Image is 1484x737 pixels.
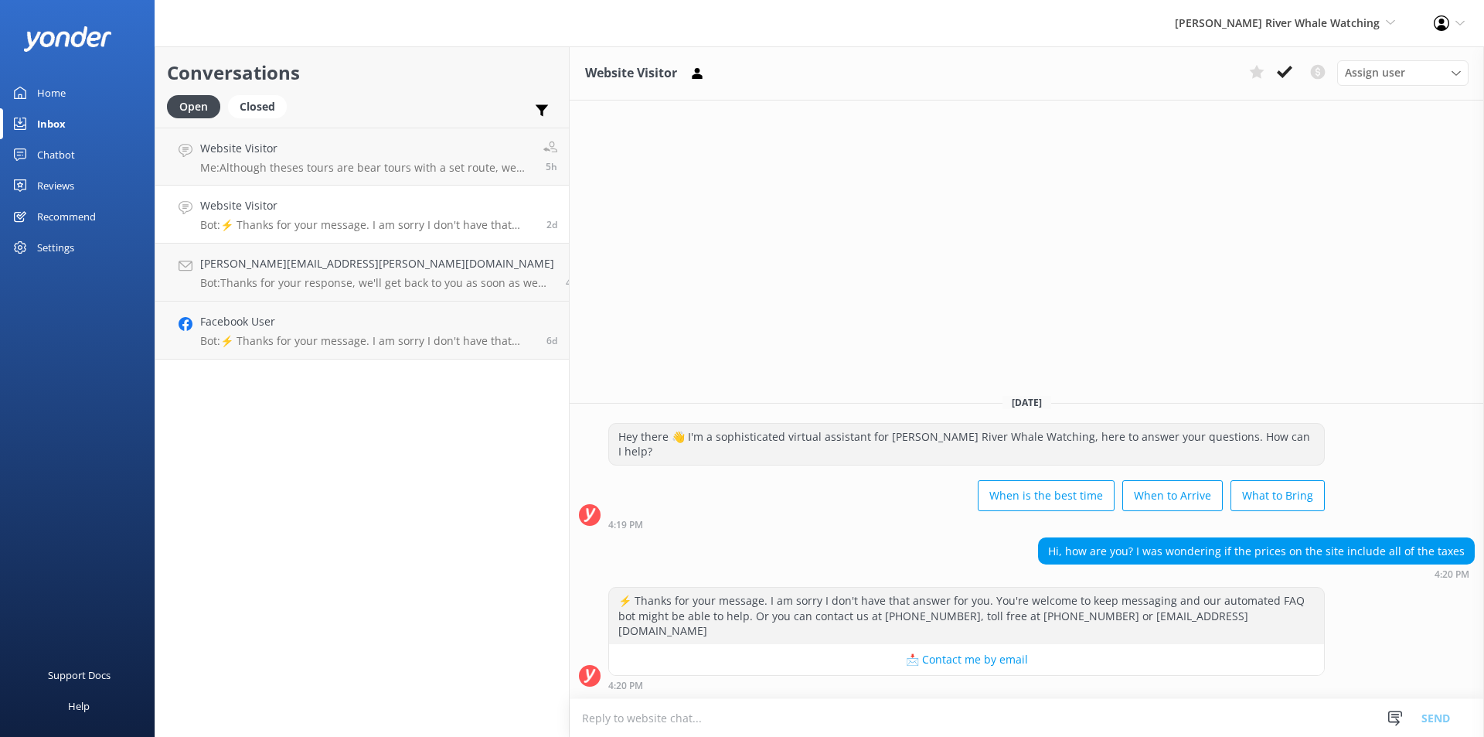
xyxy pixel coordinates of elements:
div: Closed [228,95,287,118]
h4: Website Visitor [200,140,532,157]
strong: 4:20 PM [608,681,643,691]
div: Oct 11 2025 04:19pm (UTC -07:00) America/Tijuana [608,519,1325,530]
div: Help [68,691,90,722]
span: [DATE] [1002,396,1051,409]
div: Support Docs [48,660,111,691]
p: Bot: Thanks for your response, we'll get back to you as soon as we can during opening hours. [200,276,554,290]
button: When to Arrive [1122,480,1223,511]
div: Chatbot [37,139,75,170]
div: Hey there 👋 I'm a sophisticated virtual assistant for [PERSON_NAME] River Whale Watching, here to... [609,424,1324,465]
div: Recommend [37,201,96,232]
span: Oct 09 2025 07:23am (UTC -07:00) America/Tijuana [566,276,577,289]
div: Hi, how are you? I was wondering if the prices on the site include all of the taxes [1039,538,1474,565]
div: Assign User [1337,60,1469,85]
img: yonder-white-logo.png [23,26,112,52]
h4: [PERSON_NAME][EMAIL_ADDRESS][PERSON_NAME][DOMAIN_NAME] [200,255,554,272]
h4: Website Visitor [200,197,535,214]
div: Oct 11 2025 04:20pm (UTC -07:00) America/Tijuana [608,680,1325,691]
a: Website VisitorMe:Although theses tours are bear tours with a set route, we do allocate some time... [155,128,569,186]
button: When is the best time [978,480,1115,511]
div: Inbox [37,108,66,139]
div: Home [37,77,66,108]
strong: 4:19 PM [608,520,643,530]
a: Open [167,97,228,114]
h3: Website Visitor [585,63,677,84]
p: Bot: ⚡ Thanks for your message. I am sorry I don't have that answer for you. You're welcome to ke... [200,334,535,348]
button: What to Bring [1230,480,1325,511]
a: [PERSON_NAME][EMAIL_ADDRESS][PERSON_NAME][DOMAIN_NAME]Bot:Thanks for your response, we'll get bac... [155,244,569,302]
strong: 4:20 PM [1435,570,1469,579]
span: Assign user [1345,64,1405,81]
p: Bot: ⚡ Thanks for your message. I am sorry I don't have that answer for you. You're welcome to ke... [200,218,535,232]
div: ⚡ Thanks for your message. I am sorry I don't have that answer for you. You're welcome to keep me... [609,588,1324,644]
a: Website VisitorBot:⚡ Thanks for your message. I am sorry I don't have that answer for you. You're... [155,186,569,244]
span: Oct 07 2025 02:01pm (UTC -07:00) America/Tijuana [546,334,557,347]
div: Settings [37,232,74,263]
h4: Facebook User [200,313,535,330]
div: Reviews [37,170,74,201]
span: [PERSON_NAME] River Whale Watching [1175,15,1380,30]
div: Open [167,95,220,118]
a: Facebook UserBot:⚡ Thanks for your message. I am sorry I don't have that answer for you. You're w... [155,302,569,360]
span: Oct 11 2025 04:20pm (UTC -07:00) America/Tijuana [546,218,557,231]
h2: Conversations [167,58,557,87]
p: Me: Although theses tours are bear tours with a set route, we do allocate some time on the way up... [200,161,532,175]
button: 📩 Contact me by email [609,644,1324,675]
div: Oct 11 2025 04:20pm (UTC -07:00) America/Tijuana [1038,568,1475,579]
span: Oct 13 2025 01:42pm (UTC -07:00) America/Tijuana [546,160,557,173]
a: Closed [228,97,294,114]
